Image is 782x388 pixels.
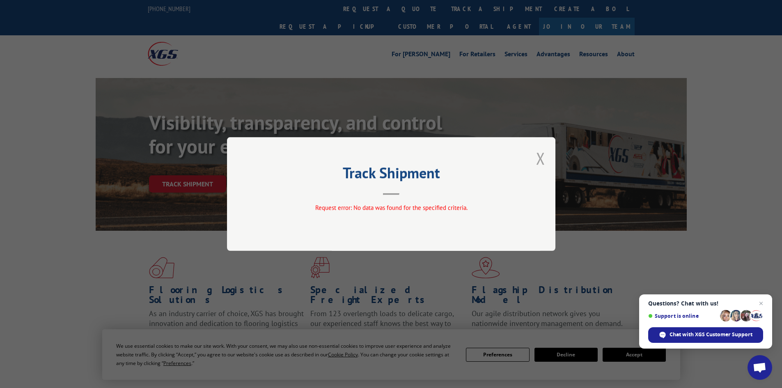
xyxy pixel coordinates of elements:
[315,204,467,211] span: Request error: No data was found for the specified criteria.
[748,355,772,380] div: Open chat
[268,167,514,183] h2: Track Shipment
[648,313,717,319] span: Support is online
[536,147,545,169] button: Close modal
[756,298,766,308] span: Close chat
[648,300,763,307] span: Questions? Chat with us!
[670,331,752,338] span: Chat with XGS Customer Support
[648,327,763,343] div: Chat with XGS Customer Support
